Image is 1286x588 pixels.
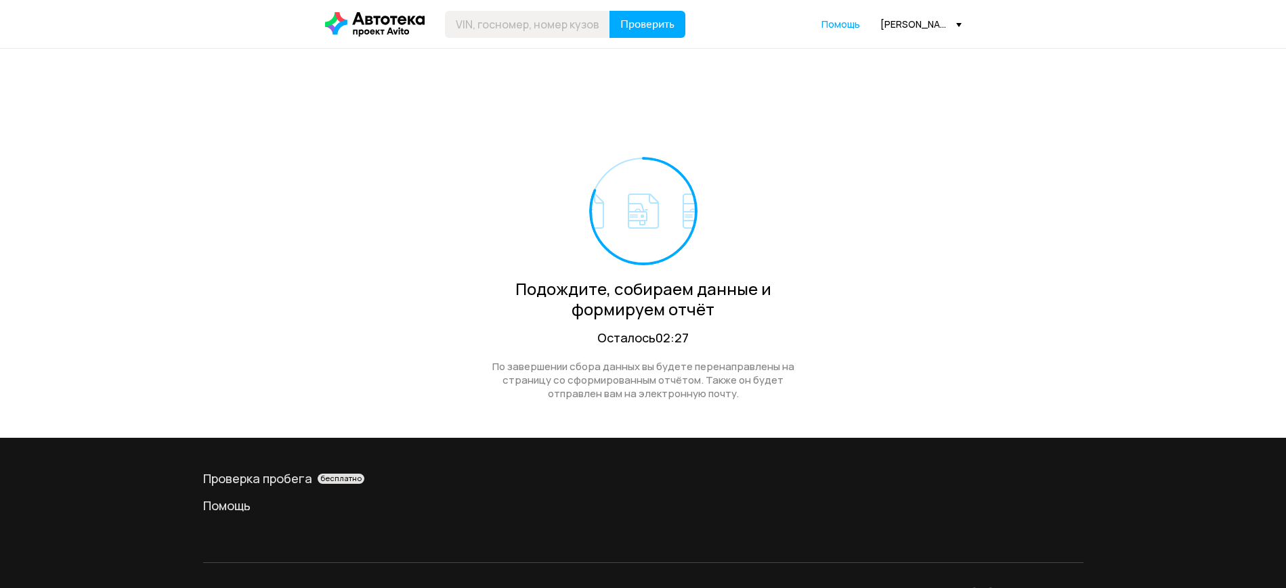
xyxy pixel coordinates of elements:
div: Проверка пробега [203,470,1084,487]
a: Проверка пробегабесплатно [203,470,1084,487]
button: Проверить [609,11,685,38]
span: Проверить [620,19,674,30]
span: бесплатно [320,474,362,483]
a: Помощь [203,497,1084,514]
a: Помощь [821,18,860,31]
span: Помощь [821,18,860,30]
div: Подождите, собираем данные и формируем отчёт [477,279,809,319]
input: VIN, госномер, номер кузова [445,11,610,38]
div: По завершении сбора данных вы будете перенаправлены на страницу со сформированным отчётом. Также ... [477,360,809,401]
div: Осталось 02:27 [477,330,809,346]
div: [PERSON_NAME][EMAIL_ADDRESS][DOMAIN_NAME] [880,18,962,30]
